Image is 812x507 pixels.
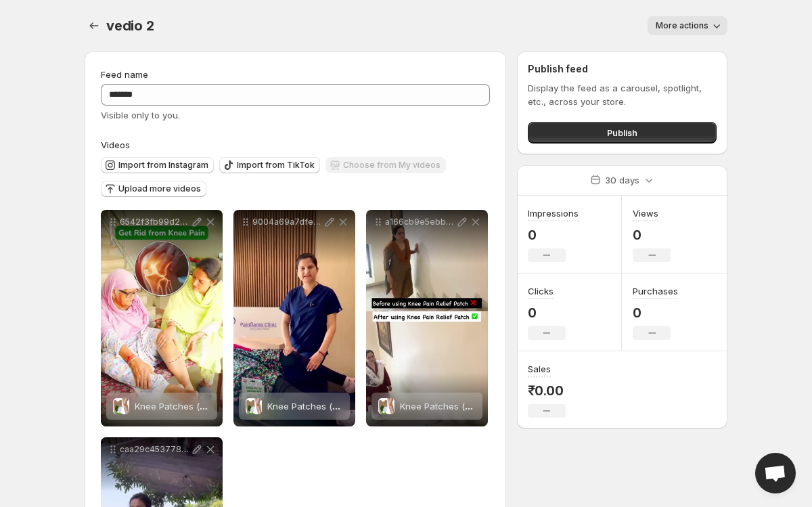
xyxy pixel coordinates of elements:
[633,284,678,298] h3: Purchases
[633,206,658,220] h3: Views
[118,183,201,194] span: Upload more videos
[528,62,717,76] h2: Publish feed
[106,18,154,34] span: vedio 2
[528,362,551,376] h3: Sales
[101,210,223,426] div: 6542f3fb99d2428f9f6b22b0b7daf59aHD-1080p-25Mbps-49790812Knee Patches (Pack of 10, 20, 30)Knee Pat...
[755,453,796,493] a: Open chat
[101,181,206,197] button: Upload more videos
[101,157,214,173] button: Import from Instagram
[528,206,579,220] h3: Impressions
[101,139,130,150] span: Videos
[135,401,281,412] span: Knee Patches (Pack of 10, 20, 30)
[120,217,190,227] p: 6542f3fb99d2428f9f6b22b0b7daf59aHD-1080p-25Mbps-49790812
[385,217,455,227] p: a166cb9e5ebb4f9f82470d3354f436d6HD-1080p-25Mbps-49789106
[85,16,104,35] button: Settings
[633,305,678,321] p: 0
[633,227,671,243] p: 0
[120,444,190,455] p: caa29c45377848b2a1770c82d1674c64HD-1080p-25Mbps-49789105
[378,398,394,414] img: Knee Patches (Pack of 10, 20, 30)
[118,160,208,171] span: Import from Instagram
[605,173,639,187] p: 30 days
[656,20,708,31] span: More actions
[252,217,323,227] p: 9004a69a7dfe43f0bc3120f477e22570HD-1080p-25Mbps-49395570
[400,401,546,412] span: Knee Patches (Pack of 10, 20, 30)
[101,69,148,80] span: Feed name
[113,398,129,414] img: Knee Patches (Pack of 10, 20, 30)
[366,210,488,426] div: a166cb9e5ebb4f9f82470d3354f436d6HD-1080p-25Mbps-49789106Knee Patches (Pack of 10, 20, 30)Knee Pat...
[528,122,717,144] button: Publish
[219,157,320,173] button: Import from TikTok
[528,227,579,243] p: 0
[528,305,566,321] p: 0
[528,382,566,399] p: ₹0.00
[528,81,717,108] p: Display the feed as a carousel, spotlight, etc., across your store.
[267,401,413,412] span: Knee Patches (Pack of 10, 20, 30)
[528,284,554,298] h3: Clicks
[233,210,355,426] div: 9004a69a7dfe43f0bc3120f477e22570HD-1080p-25Mbps-49395570Knee Patches (Pack of 10, 20, 30)Knee Pat...
[101,110,180,120] span: Visible only to you.
[246,398,262,414] img: Knee Patches (Pack of 10, 20, 30)
[607,126,637,139] span: Publish
[237,160,315,171] span: Import from TikTok
[648,16,727,35] button: More actions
